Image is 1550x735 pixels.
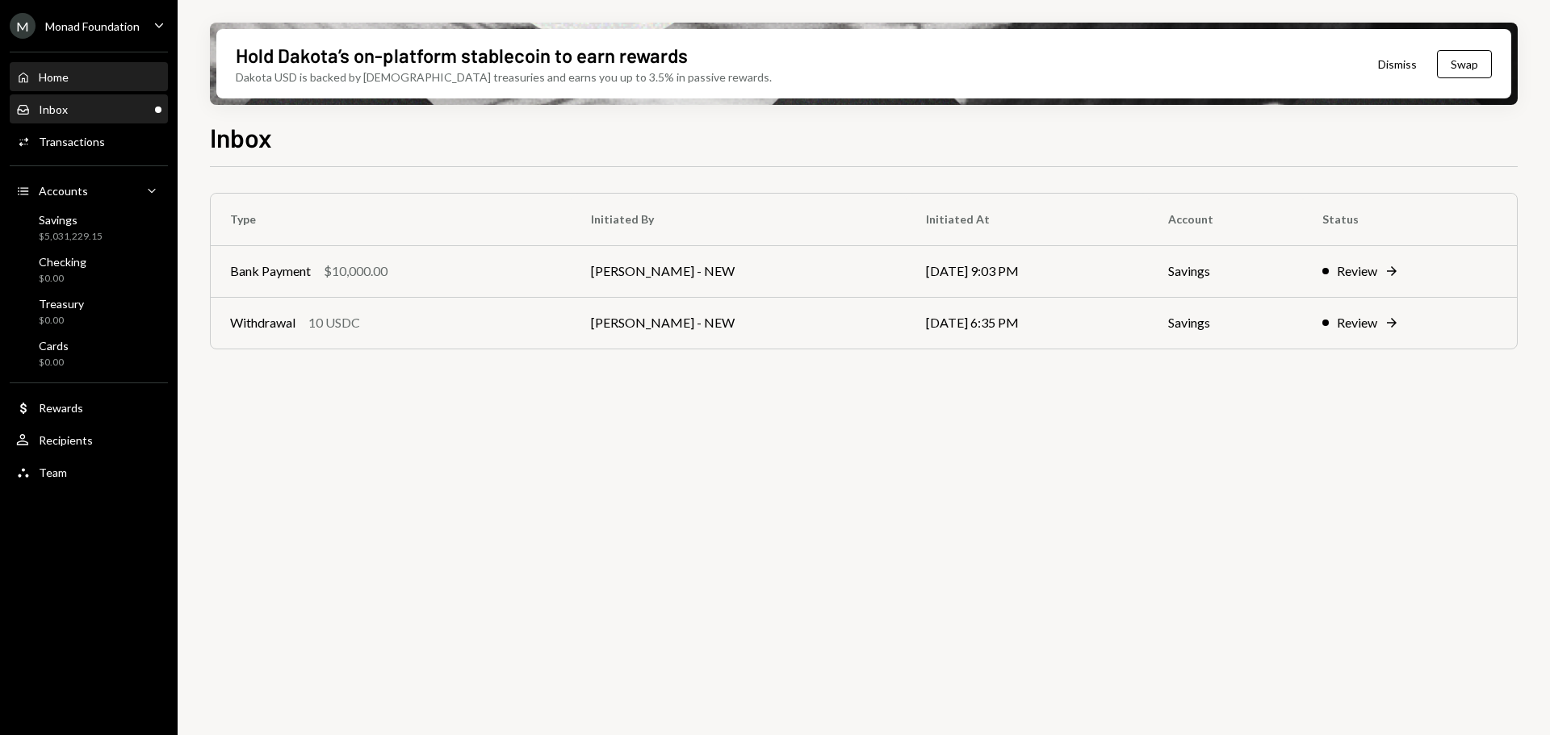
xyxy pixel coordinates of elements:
[39,433,93,447] div: Recipients
[10,13,36,39] div: M
[10,208,168,247] a: Savings$5,031,229.15
[1149,297,1303,349] td: Savings
[1358,45,1437,83] button: Dismiss
[1337,313,1377,332] div: Review
[10,457,168,487] a: Team
[45,19,140,33] div: Monad Foundation
[1149,245,1303,297] td: Savings
[39,466,67,479] div: Team
[39,70,69,84] div: Home
[10,62,168,91] a: Home
[39,297,84,311] div: Treasury
[236,42,688,69] div: Hold Dakota’s on-platform stablecoin to earn rewards
[210,121,272,153] h1: Inbox
[324,261,387,281] div: $10,000.00
[39,213,103,227] div: Savings
[10,292,168,331] a: Treasury$0.00
[907,194,1149,245] th: Initiated At
[39,184,88,198] div: Accounts
[10,334,168,373] a: Cards$0.00
[39,356,69,370] div: $0.00
[907,297,1149,349] td: [DATE] 6:35 PM
[10,250,168,289] a: Checking$0.00
[1303,194,1517,245] th: Status
[1437,50,1492,78] button: Swap
[230,261,311,281] div: Bank Payment
[39,255,86,269] div: Checking
[39,401,83,415] div: Rewards
[572,297,907,349] td: [PERSON_NAME] - NEW
[39,272,86,286] div: $0.00
[39,230,103,244] div: $5,031,229.15
[39,102,68,116] div: Inbox
[1337,261,1377,281] div: Review
[1149,194,1303,245] th: Account
[572,245,907,297] td: [PERSON_NAME] - NEW
[39,135,105,148] div: Transactions
[211,194,572,245] th: Type
[572,194,907,245] th: Initiated By
[308,313,360,332] div: 10 USDC
[10,176,168,205] a: Accounts
[230,313,295,332] div: Withdrawal
[10,425,168,454] a: Recipients
[10,94,168,123] a: Inbox
[10,393,168,422] a: Rewards
[10,127,168,156] a: Transactions
[907,245,1149,297] td: [DATE] 9:03 PM
[236,69,772,86] div: Dakota USD is backed by [DEMOGRAPHIC_DATA] treasuries and earns you up to 3.5% in passive rewards.
[39,339,69,353] div: Cards
[39,314,84,328] div: $0.00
